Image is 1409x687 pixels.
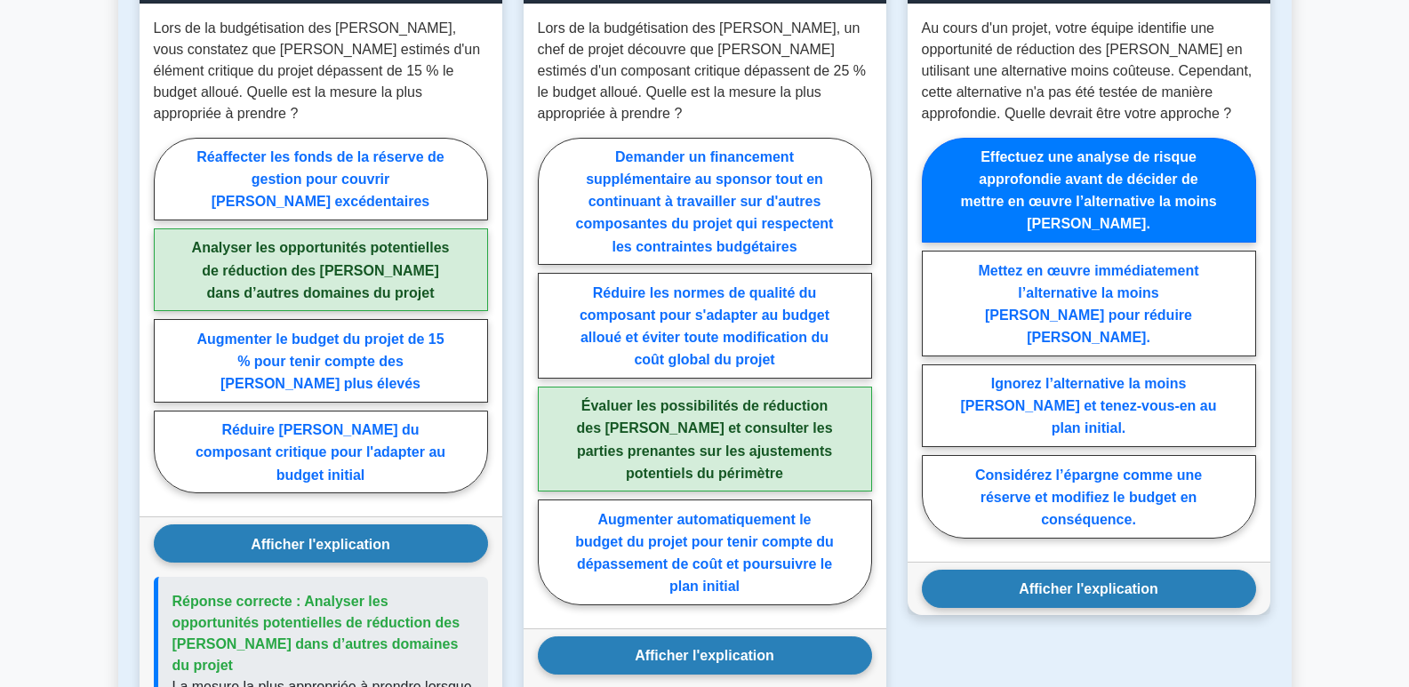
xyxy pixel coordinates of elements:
font: Au cours d'un projet, votre équipe identifie une opportunité de réduction des [PERSON_NAME] en ut... [922,20,1253,121]
font: Réduire [PERSON_NAME] du composant critique pour l'adapter au budget initial [196,422,445,482]
font: Ignorez l’alternative la moins [PERSON_NAME] et tenez-vous-en au plan initial. [960,376,1216,435]
font: Évaluer les possibilités de réduction des [PERSON_NAME] et consulter les parties prenantes sur le... [576,398,832,480]
font: Afficher l'explication [635,648,774,663]
font: Considérez l’épargne comme une réserve et modifiez le budget en conséquence. [975,467,1202,526]
font: Réduire les normes de qualité du composant pour s'adapter au budget alloué et éviter toute modifi... [580,284,829,366]
font: Augmenter le budget du projet de 15 % pour tenir compte des [PERSON_NAME] plus élevés [196,332,444,391]
font: Afficher l'explication [1019,581,1158,596]
button: Afficher l'explication [922,570,1256,608]
button: Afficher l'explication [538,636,872,675]
button: Afficher l'explication [154,524,488,563]
font: Afficher l'explication [251,536,390,551]
font: Effectuez une analyse de risque approfondie avant de décider de mettre en œuvre l’alternative la ... [960,149,1216,231]
font: Lors de la budgétisation des [PERSON_NAME], un chef de projet découvre que [PERSON_NAME] estimés ... [538,20,867,121]
font: Mettez en œuvre immédiatement l’alternative la moins [PERSON_NAME] pour réduire [PERSON_NAME]. [978,262,1198,344]
font: Augmenter automatiquement le budget du projet pour tenir compte du dépassement de coût et poursui... [575,512,834,594]
font: Réaffecter les fonds de la réserve de gestion pour couvrir [PERSON_NAME] excédentaires [196,149,444,209]
font: Analyser les opportunités potentielles de réduction des [PERSON_NAME] dans d’autres domaines du p... [192,240,450,300]
font: Réponse correcte : Analyser les opportunités potentielles de réduction des [PERSON_NAME] dans d’a... [172,594,460,673]
font: Lors de la budgétisation des [PERSON_NAME], vous constatez que [PERSON_NAME] estimés d'un élément... [154,20,481,121]
font: Demander un financement supplémentaire au sponsor tout en continuant à travailler sur d'autres co... [576,149,834,254]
